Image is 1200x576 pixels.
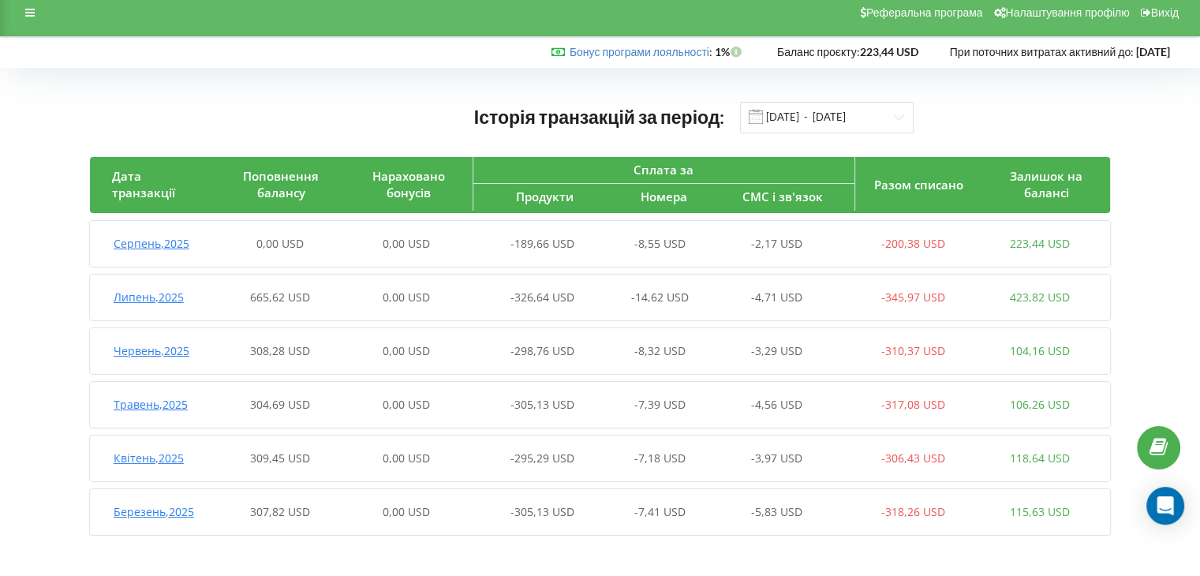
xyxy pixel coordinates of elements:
[881,451,945,466] span: -306,43 USD
[751,504,802,519] span: -5,83 USD
[1010,290,1070,305] span: 423,82 USD
[510,397,574,412] span: -305,13 USD
[250,451,310,466] span: 309,45 USD
[641,189,687,204] span: Номера
[1010,451,1070,466] span: 118,64 USD
[383,236,430,251] span: 0,00 USD
[881,504,945,519] span: -318,26 USD
[250,397,310,412] span: 304,69 USD
[1136,45,1170,58] strong: [DATE]
[742,189,823,204] span: СМС і зв'язок
[383,290,430,305] span: 0,00 USD
[634,343,686,358] span: -8,32 USD
[860,45,918,58] strong: 223,44 USD
[1010,397,1070,412] span: 106,26 USD
[114,397,188,412] span: Травень , 2025
[631,290,689,305] span: -14,62 USD
[256,236,304,251] span: 0,00 USD
[383,451,430,466] span: 0,00 USD
[881,343,945,358] span: -310,37 USD
[1010,168,1082,200] span: Залишок на балансі
[881,290,945,305] span: -345,97 USD
[751,290,802,305] span: -4,71 USD
[751,236,802,251] span: -2,17 USD
[383,397,430,412] span: 0,00 USD
[114,451,184,466] span: Квітень , 2025
[751,343,802,358] span: -3,29 USD
[114,504,194,519] span: Березень , 2025
[1146,487,1184,525] div: Open Intercom Messenger
[516,189,574,204] span: Продукти
[250,504,310,519] span: 307,82 USD
[874,177,963,193] span: Разом списано
[777,45,860,58] span: Баланс проєкту:
[881,236,945,251] span: -200,38 USD
[751,451,802,466] span: -3,97 USD
[510,504,574,519] span: -305,13 USD
[243,168,319,200] span: Поповнення балансу
[1010,504,1070,519] span: 115,63 USD
[114,290,184,305] span: Липень , 2025
[510,290,574,305] span: -326,64 USD
[634,397,686,412] span: -7,39 USD
[510,451,574,466] span: -295,29 USD
[881,397,945,412] span: -317,08 USD
[950,45,1134,58] span: При поточних витратах активний до:
[634,504,686,519] span: -7,41 USD
[474,106,725,128] span: Історія транзакцій за період:
[570,45,712,58] span: :
[510,343,574,358] span: -298,76 USD
[114,343,189,358] span: Червень , 2025
[510,236,574,251] span: -189,66 USD
[1151,6,1179,19] span: Вихід
[250,343,310,358] span: 308,28 USD
[570,45,709,58] a: Бонус програми лояльності
[383,343,430,358] span: 0,00 USD
[372,168,445,200] span: Нараховано бонусів
[1010,236,1070,251] span: 223,44 USD
[634,236,686,251] span: -8,55 USD
[634,451,686,466] span: -7,18 USD
[715,45,746,58] strong: 1%
[751,397,802,412] span: -4,56 USD
[866,6,983,19] span: Реферальна програма
[383,504,430,519] span: 0,00 USD
[634,162,693,178] span: Сплата за
[1005,6,1129,19] span: Налаштування профілю
[114,236,189,251] span: Серпень , 2025
[250,290,310,305] span: 665,62 USD
[112,168,175,200] span: Дата транзакції
[1010,343,1070,358] span: 104,16 USD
